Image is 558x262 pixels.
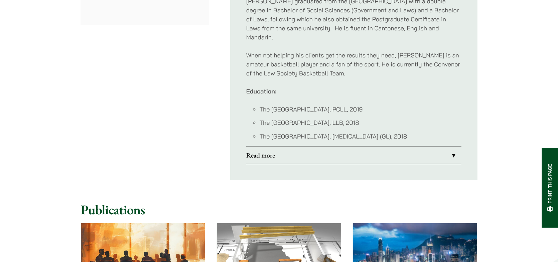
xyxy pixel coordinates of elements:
p: When not helping his clients get the results they need, [PERSON_NAME] is an amateur basketball pl... [246,51,461,78]
li: The [GEOGRAPHIC_DATA], [MEDICAL_DATA] (GL), 2018 [260,132,461,141]
strong: Education: [246,87,276,95]
h2: Publications [81,202,477,218]
li: The [GEOGRAPHIC_DATA], LLB, 2018 [260,118,461,127]
a: Read more [246,147,461,164]
li: The [GEOGRAPHIC_DATA], PCLL, 2019 [260,105,461,114]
